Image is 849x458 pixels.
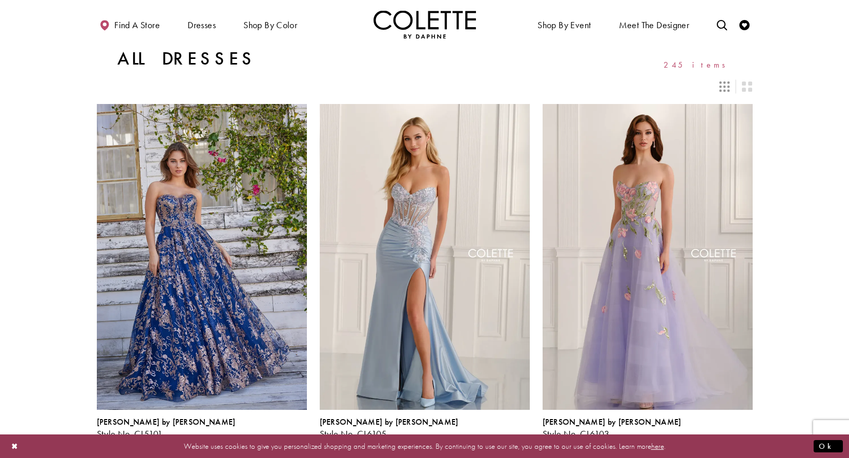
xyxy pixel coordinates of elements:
span: [PERSON_NAME] by [PERSON_NAME] [543,417,681,427]
span: Shop by color [243,20,297,30]
button: Submit Dialog [814,440,843,452]
a: here [651,441,664,451]
div: Layout Controls [91,75,759,98]
div: Colette by Daphne Style No. CL6103 [543,418,681,439]
p: Website uses cookies to give you personalized shopping and marketing experiences. By continuing t... [74,439,775,453]
img: Colette by Daphne [374,10,476,38]
a: Visit Colette by Daphne Style No. CL6105 Page [320,104,530,409]
a: Meet the designer [616,10,692,38]
button: Close Dialog [6,437,24,455]
h1: All Dresses [117,49,256,69]
span: Style No. CL6103 [543,428,610,440]
a: Visit Colette by Daphne Style No. CL6103 Page [543,104,753,409]
a: Toggle search [714,10,730,38]
span: Find a store [114,20,160,30]
span: Dresses [188,20,216,30]
a: Visit Colette by Daphne Style No. CL5101 Page [97,104,307,409]
div: Colette by Daphne Style No. CL5101 [97,418,236,439]
span: Switch layout to 2 columns [742,81,752,92]
div: Colette by Daphne Style No. CL6105 [320,418,459,439]
span: Switch layout to 3 columns [719,81,730,92]
span: Shop By Event [535,10,593,38]
span: Shop By Event [537,20,591,30]
span: 245 items [664,60,732,69]
span: Style No. CL6105 [320,428,387,440]
span: Style No. CL5101 [97,428,163,440]
span: [PERSON_NAME] by [PERSON_NAME] [320,417,459,427]
span: Meet the designer [619,20,690,30]
span: [PERSON_NAME] by [PERSON_NAME] [97,417,236,427]
a: Find a store [97,10,162,38]
a: Check Wishlist [737,10,752,38]
span: Shop by color [241,10,300,38]
span: Dresses [185,10,218,38]
a: Visit Home Page [374,10,476,38]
